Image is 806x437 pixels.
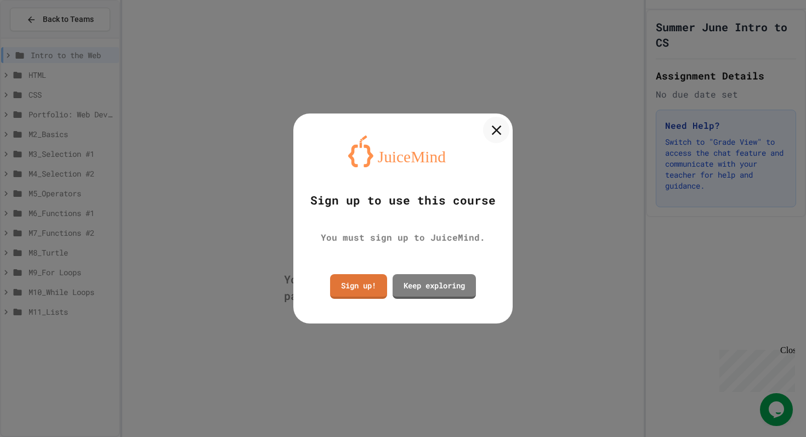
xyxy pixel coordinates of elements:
div: Chat with us now!Close [4,4,76,70]
a: Sign up! [330,274,387,299]
img: logo-orange.svg [348,135,458,167]
div: Sign up to use this course [310,192,496,209]
div: You must sign up to JuiceMind. [321,231,485,244]
a: Keep exploring [393,274,476,299]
